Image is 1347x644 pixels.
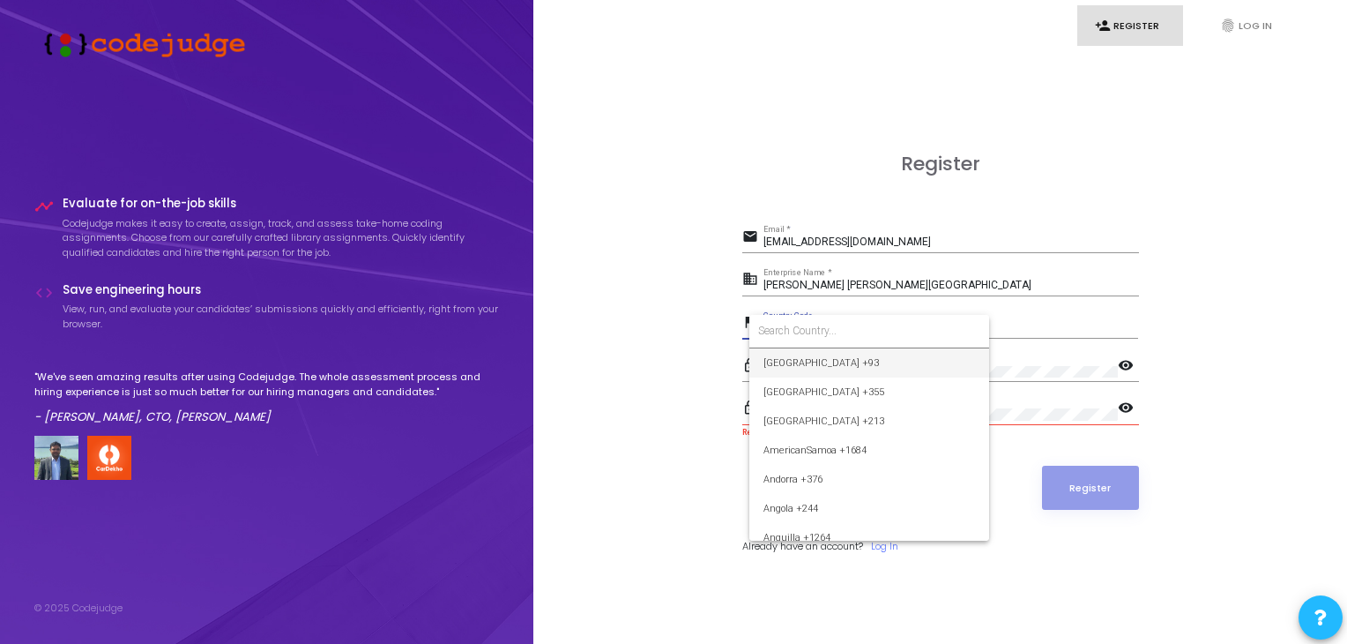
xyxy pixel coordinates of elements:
[758,323,980,339] input: Search Country...
[763,407,975,436] span: [GEOGRAPHIC_DATA] +213
[763,348,975,378] span: [GEOGRAPHIC_DATA] +93
[763,494,975,523] span: Angola +244
[763,436,975,465] span: AmericanSamoa +1684
[763,523,975,552] span: Anguilla +1264
[763,465,975,494] span: Andorra +376
[763,378,975,407] span: [GEOGRAPHIC_DATA] +355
